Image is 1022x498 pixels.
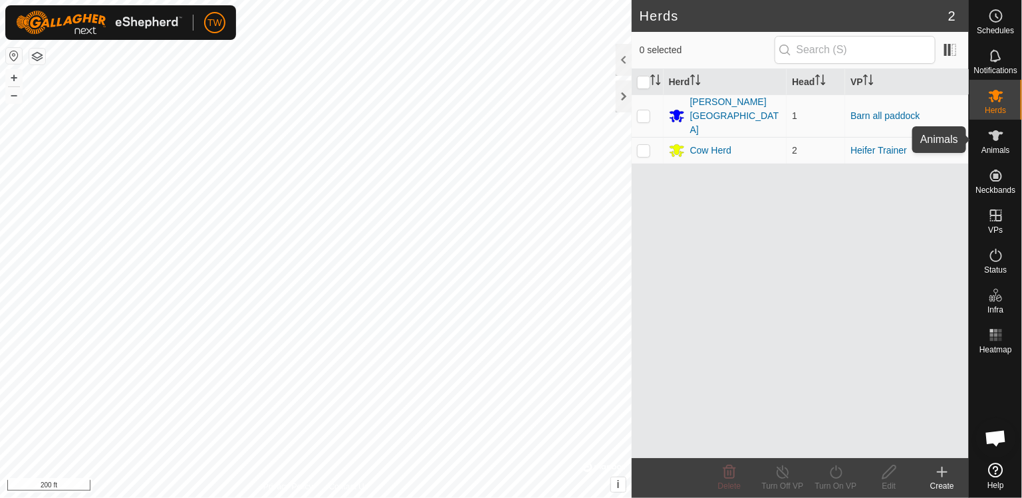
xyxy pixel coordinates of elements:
[976,418,1016,458] div: Open chat
[988,226,1003,234] span: VPs
[916,480,969,492] div: Create
[981,146,1010,154] span: Animals
[977,27,1014,35] span: Schedules
[815,76,826,87] p-sorticon: Activate to sort
[690,144,731,158] div: Cow Herd
[29,49,45,64] button: Map Layers
[207,16,222,30] span: TW
[756,480,809,492] div: Turn Off VP
[690,76,701,87] p-sorticon: Activate to sort
[987,481,1004,489] span: Help
[640,8,948,24] h2: Herds
[792,145,797,156] span: 2
[718,481,741,491] span: Delete
[263,481,313,493] a: Privacy Policy
[987,306,1003,314] span: Infra
[6,87,22,103] button: –
[690,95,782,137] div: [PERSON_NAME][GEOGRAPHIC_DATA]
[979,346,1012,354] span: Heatmap
[975,186,1015,194] span: Neckbands
[16,11,182,35] img: Gallagher Logo
[640,43,775,57] span: 0 selected
[6,48,22,64] button: Reset Map
[969,457,1022,495] a: Help
[787,69,845,95] th: Head
[862,480,916,492] div: Edit
[850,145,907,156] a: Heifer Trainer
[6,70,22,86] button: +
[611,477,626,492] button: i
[845,69,969,95] th: VP
[985,106,1006,114] span: Herds
[329,481,368,493] a: Contact Us
[775,36,936,64] input: Search (S)
[809,480,862,492] div: Turn On VP
[850,110,920,121] a: Barn all paddock
[974,66,1017,74] span: Notifications
[863,76,874,87] p-sorticon: Activate to sort
[948,6,956,26] span: 2
[664,69,787,95] th: Herd
[650,76,661,87] p-sorticon: Activate to sort
[984,266,1007,274] span: Status
[792,110,797,121] span: 1
[617,479,620,490] span: i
